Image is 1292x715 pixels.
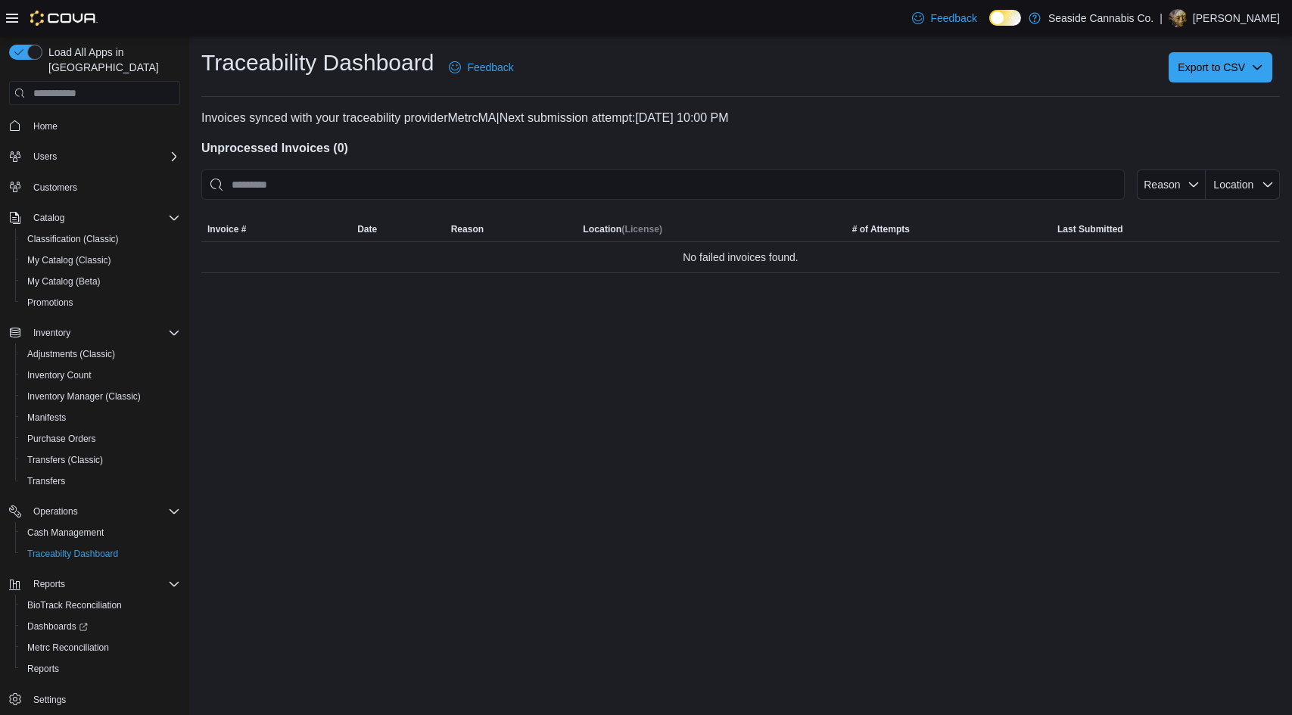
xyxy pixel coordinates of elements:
[33,694,66,706] span: Settings
[3,574,186,595] button: Reports
[15,250,186,271] button: My Catalog (Classic)
[27,548,118,560] span: Traceabilty Dashboard
[21,639,180,657] span: Metrc Reconciliation
[21,451,109,469] a: Transfers (Classic)
[42,45,180,75] span: Load All Apps in [GEOGRAPHIC_DATA]
[21,409,72,427] a: Manifests
[21,617,94,636] a: Dashboards
[1206,169,1280,200] button: Location
[3,114,186,136] button: Home
[15,228,186,250] button: Classification (Classic)
[21,409,180,427] span: Manifests
[21,545,124,563] a: Traceabilty Dashboard
[27,663,59,675] span: Reports
[15,637,186,658] button: Metrc Reconciliation
[27,502,84,521] button: Operations
[3,176,186,198] button: Customers
[21,366,98,384] a: Inventory Count
[3,207,186,228] button: Catalog
[21,430,102,448] a: Purchase Orders
[201,217,351,241] button: Invoice #
[15,292,186,313] button: Promotions
[21,345,121,363] a: Adjustments (Classic)
[21,230,180,248] span: Classification (Classic)
[21,472,180,490] span: Transfers
[201,169,1125,200] input: This is a search bar. After typing your query, hit enter to filter the results lower in the page.
[3,322,186,344] button: Inventory
[989,10,1021,26] input: Dark Mode
[27,148,180,166] span: Users
[27,690,180,709] span: Settings
[27,116,180,135] span: Home
[33,578,65,590] span: Reports
[27,324,76,342] button: Inventory
[500,111,636,124] span: Next submission attempt:
[33,151,57,163] span: Users
[207,223,246,235] span: Invoice #
[27,233,119,245] span: Classification (Classic)
[451,223,484,235] span: Reason
[27,412,66,424] span: Manifests
[27,527,104,539] span: Cash Management
[21,430,180,448] span: Purchase Orders
[21,660,180,678] span: Reports
[33,505,78,518] span: Operations
[3,146,186,167] button: Users
[15,428,186,449] button: Purchase Orders
[15,365,186,386] button: Inventory Count
[21,545,180,563] span: Traceabilty Dashboard
[15,543,186,564] button: Traceabilty Dashboard
[27,575,71,593] button: Reports
[27,209,180,227] span: Catalog
[15,616,186,637] a: Dashboards
[201,48,434,78] h1: Traceability Dashboard
[1169,9,1187,27] div: Mike Vaughan
[467,60,513,75] span: Feedback
[1160,9,1163,27] p: |
[27,390,141,403] span: Inventory Manager (Classic)
[30,11,98,26] img: Cova
[27,369,92,381] span: Inventory Count
[21,524,110,542] a: Cash Management
[583,223,662,235] h5: Location
[21,230,125,248] a: Classification (Classic)
[27,433,96,445] span: Purchase Orders
[27,348,115,360] span: Adjustments (Classic)
[27,117,64,135] a: Home
[27,599,122,611] span: BioTrack Reconciliation
[1169,52,1272,82] button: Export to CSV
[3,501,186,522] button: Operations
[583,223,662,235] span: Location (License)
[21,596,128,614] a: BioTrack Reconciliation
[27,254,111,266] span: My Catalog (Classic)
[33,182,77,194] span: Customers
[21,251,180,269] span: My Catalog (Classic)
[21,251,117,269] a: My Catalog (Classic)
[27,148,63,166] button: Users
[33,212,64,224] span: Catalog
[21,387,180,406] span: Inventory Manager (Classic)
[357,223,377,235] span: Date
[1048,9,1153,27] p: Seaside Cannabis Co.
[27,178,180,197] span: Customers
[21,472,71,490] a: Transfers
[27,620,88,633] span: Dashboards
[27,297,73,309] span: Promotions
[351,217,445,241] button: Date
[15,449,186,471] button: Transfers (Classic)
[15,471,186,492] button: Transfers
[15,522,186,543] button: Cash Management
[27,275,101,288] span: My Catalog (Beta)
[27,475,65,487] span: Transfers
[27,691,72,709] a: Settings
[15,386,186,407] button: Inventory Manager (Classic)
[852,223,910,235] span: # of Attempts
[21,617,180,636] span: Dashboards
[443,52,519,82] a: Feedback
[1057,223,1123,235] span: Last Submitted
[21,596,180,614] span: BioTrack Reconciliation
[621,224,662,235] span: (License)
[15,344,186,365] button: Adjustments (Classic)
[27,324,180,342] span: Inventory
